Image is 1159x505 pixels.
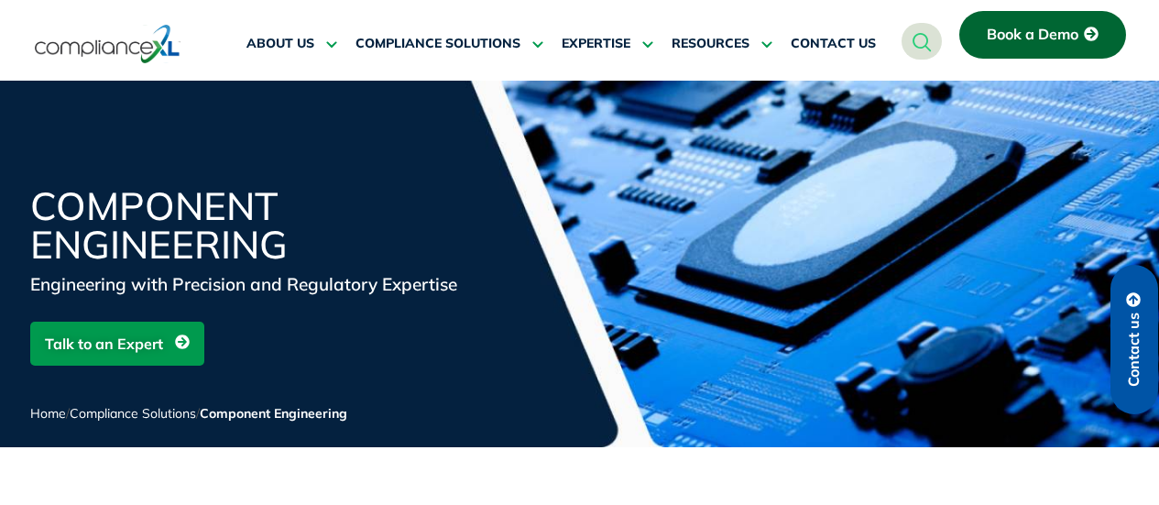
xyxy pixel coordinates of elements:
span: EXPERTISE [562,36,630,52]
a: Contact us [1110,265,1158,414]
a: ABOUT US [246,22,337,66]
span: / / [30,405,347,422]
a: Talk to an Expert [30,322,204,366]
img: logo-one.svg [35,23,180,65]
span: CONTACT US [791,36,876,52]
span: RESOURCES [672,36,749,52]
span: ABOUT US [246,36,314,52]
a: COMPLIANCE SOLUTIONS [355,22,543,66]
span: Component Engineering [200,405,347,422]
a: CONTACT US [791,22,876,66]
span: COMPLIANCE SOLUTIONS [355,36,520,52]
span: Contact us [1126,313,1143,387]
span: Book a Demo [987,27,1078,43]
a: Compliance Solutions [70,405,196,422]
a: navsearch-button [902,23,942,60]
a: Book a Demo [959,11,1126,59]
a: Home [30,405,66,422]
span: Talk to an Expert [45,326,163,361]
h1: Component Engineering [30,187,470,264]
a: EXPERTISE [562,22,653,66]
a: RESOURCES [672,22,772,66]
div: Engineering with Precision and Regulatory Expertise [30,271,470,297]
